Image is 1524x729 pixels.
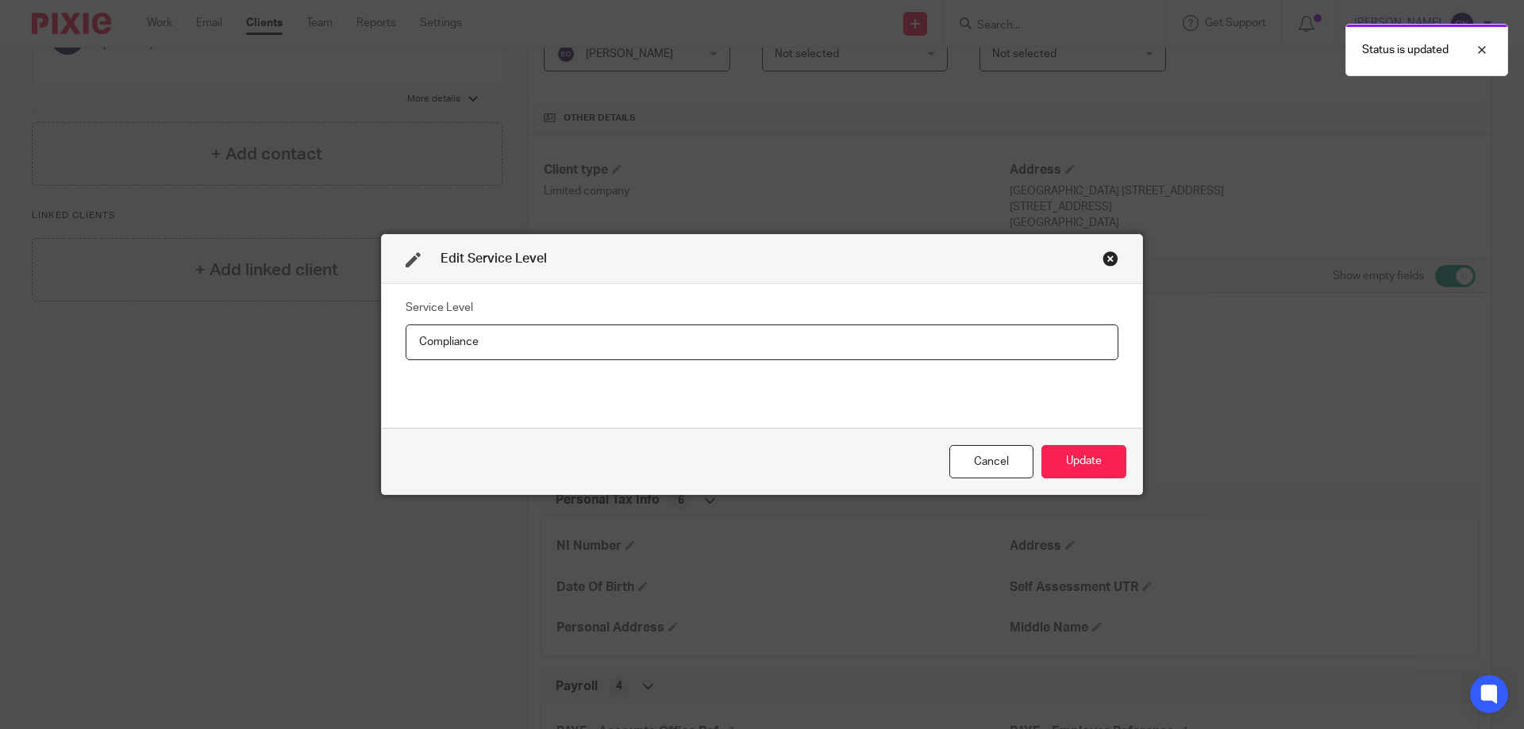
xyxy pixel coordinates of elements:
[1103,251,1118,267] div: Close this dialog window
[441,252,547,265] span: Edit Service Level
[406,300,473,316] label: Service Level
[949,445,1033,479] div: Close this dialog window
[406,324,1118,360] input: Service Level
[1362,42,1449,58] p: Status is updated
[1041,445,1126,479] button: Update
